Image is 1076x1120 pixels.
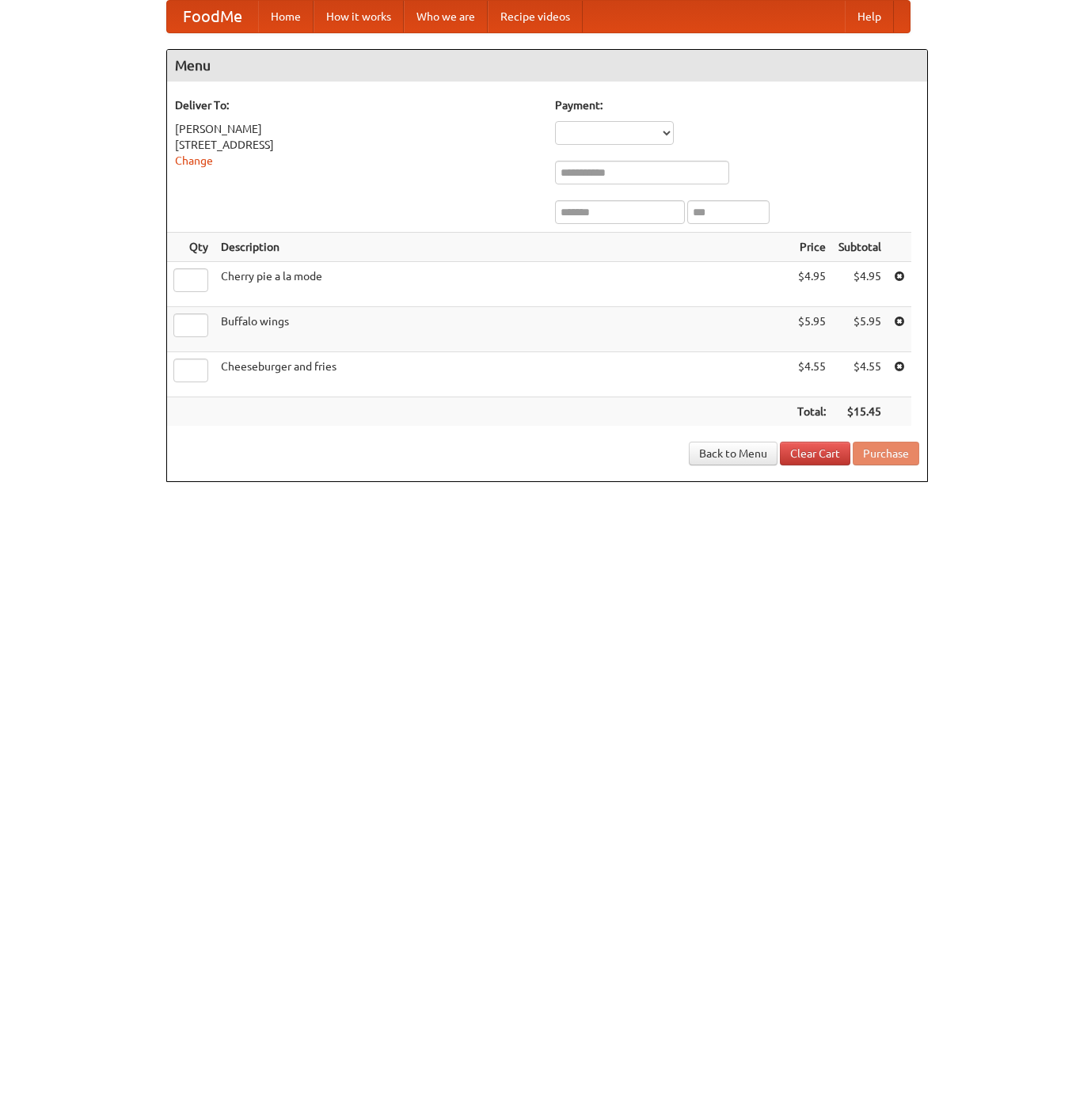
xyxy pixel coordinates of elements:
td: $5.95 [832,307,888,352]
a: Change [175,154,213,167]
td: Cherry pie a la mode [215,262,791,307]
a: Who we are [404,1,488,32]
a: Recipe videos [488,1,583,32]
td: $4.95 [791,262,832,307]
th: Total: [791,397,832,427]
th: Qty [167,233,215,262]
th: Price [791,233,832,262]
a: FoodMe [167,1,258,32]
th: $15.45 [832,397,888,427]
td: Buffalo wings [215,307,791,352]
td: $4.55 [791,352,832,397]
div: [PERSON_NAME] [175,121,539,137]
td: $5.95 [791,307,832,352]
button: Purchase [853,442,919,465]
a: Home [258,1,314,32]
h5: Deliver To: [175,97,539,113]
td: $4.95 [832,262,888,307]
a: How it works [314,1,404,32]
div: [STREET_ADDRESS] [175,137,539,153]
a: Back to Menu [689,442,778,465]
h5: Payment: [555,97,919,113]
h4: Menu [167,50,927,82]
th: Description [215,233,791,262]
a: Help [845,1,894,32]
th: Subtotal [832,233,888,262]
a: Clear Cart [780,442,850,465]
td: $4.55 [832,352,888,397]
td: Cheeseburger and fries [215,352,791,397]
